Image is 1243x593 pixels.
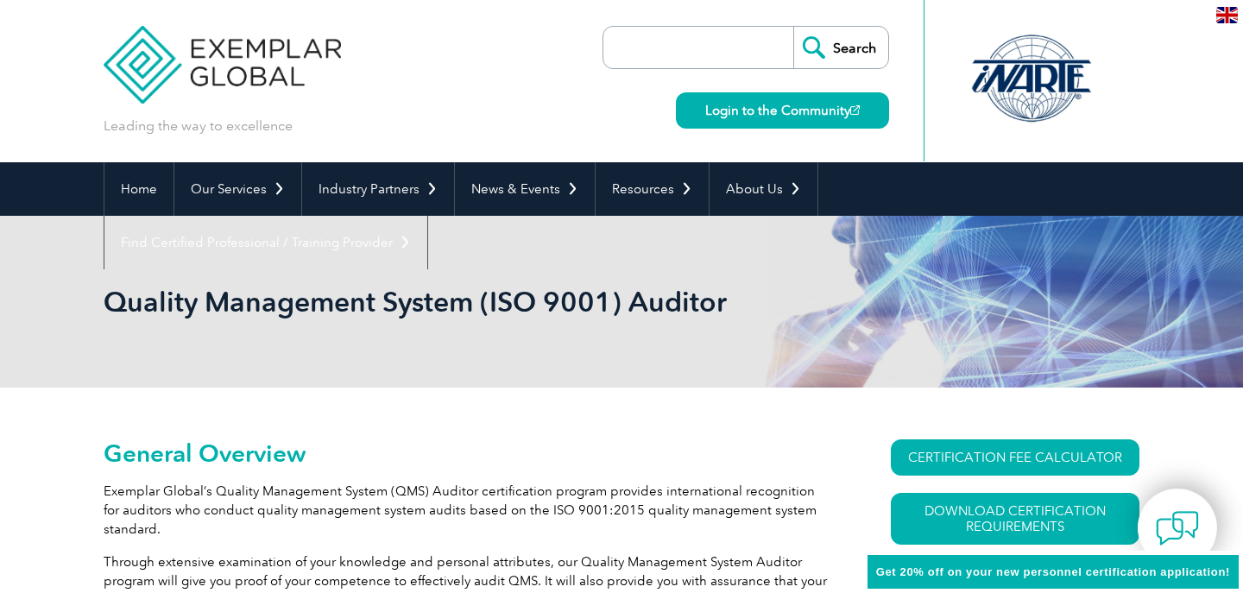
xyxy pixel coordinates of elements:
img: contact-chat.png [1156,507,1199,550]
a: Our Services [174,162,301,216]
a: Download Certification Requirements [891,493,1139,545]
p: Exemplar Global’s Quality Management System (QMS) Auditor certification program provides internat... [104,482,829,539]
p: Leading the way to excellence [104,117,293,136]
span: Get 20% off on your new personnel certification application! [876,565,1230,578]
a: Resources [596,162,709,216]
input: Search [793,27,888,68]
img: open_square.png [850,105,860,115]
a: News & Events [455,162,595,216]
a: Home [104,162,174,216]
a: CERTIFICATION FEE CALCULATOR [891,439,1139,476]
a: Find Certified Professional / Training Provider [104,216,427,269]
a: Industry Partners [302,162,454,216]
h2: General Overview [104,439,829,467]
img: en [1216,7,1238,23]
h1: Quality Management System (ISO 9001) Auditor [104,285,767,319]
a: About Us [710,162,817,216]
a: Login to the Community [676,92,889,129]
